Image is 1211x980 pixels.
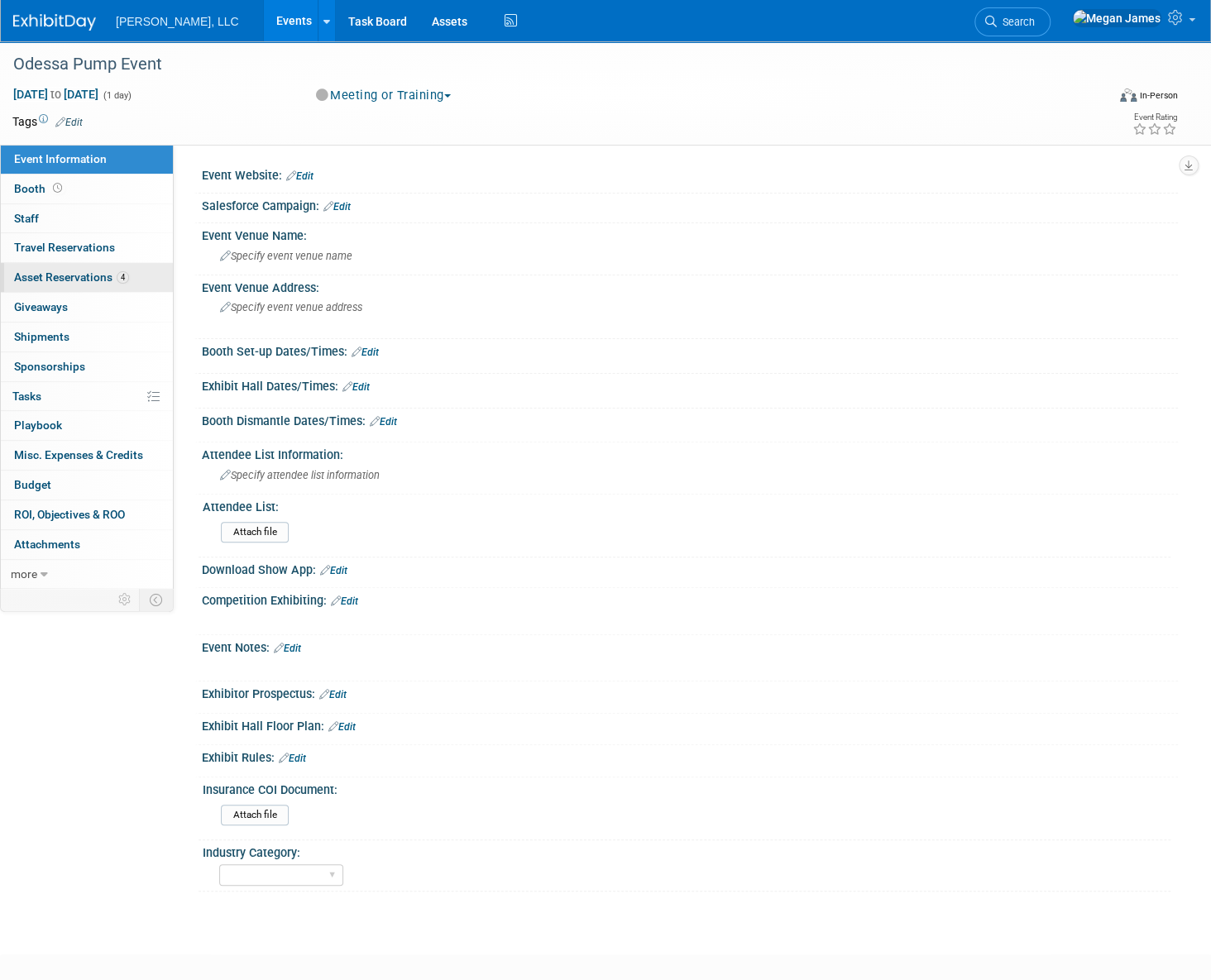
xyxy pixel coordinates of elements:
a: Edit [352,347,379,358]
a: Edit [320,565,347,576]
a: Misc. Expenses & Credits [1,441,173,470]
div: Attendee List Information: [202,442,1178,463]
td: Toggle Event Tabs [140,589,174,610]
span: Travel Reservations [14,241,115,254]
span: Sponsorships [14,360,85,373]
a: Attachments [1,530,173,559]
a: Edit [328,721,356,733]
span: [DATE] [DATE] [12,87,99,102]
a: Edit [286,170,314,182]
span: Specify event venue name [220,250,352,262]
div: Exhibit Hall Dates/Times: [202,374,1178,395]
a: Edit [279,753,306,764]
div: Booth Set-up Dates/Times: [202,339,1178,361]
div: Event Format [1004,86,1178,111]
a: Booth [1,174,173,203]
span: Specify event venue address [220,301,362,313]
div: Download Show App: [202,557,1178,579]
a: ROI, Objectives & ROO [1,500,173,529]
a: Travel Reservations [1,233,173,262]
a: Edit [323,201,351,213]
div: In-Person [1139,89,1178,102]
div: Exhibitor Prospectus: [202,681,1178,703]
span: Specify attendee list information [220,469,380,481]
a: Edit [342,381,370,393]
a: Staff [1,204,173,233]
span: Search [997,16,1035,28]
span: Shipments [14,330,69,343]
span: 4 [117,271,129,284]
span: Playbook [14,418,62,432]
div: Insurance COI Document: [203,777,1170,798]
div: Event Rating [1132,113,1177,122]
span: Attachments [14,538,80,551]
span: Staff [14,212,39,225]
span: Budget [14,478,51,491]
a: Event Information [1,145,173,174]
span: Event Information [14,152,107,165]
a: Asset Reservations4 [1,263,173,292]
a: Edit [370,416,397,428]
span: (1 day) [102,90,132,101]
span: to [48,88,64,101]
td: Tags [12,113,83,130]
div: Event Notes: [202,635,1178,657]
a: Edit [55,117,83,128]
div: Event Venue Name: [202,223,1178,244]
a: Search [974,7,1051,36]
div: Competition Exhibiting: [202,588,1178,610]
button: Meeting or Training [310,87,457,104]
span: [PERSON_NAME], LLC [116,15,239,28]
span: Misc. Expenses & Credits [14,448,143,461]
span: Asset Reservations [14,270,129,284]
a: Tasks [1,382,173,411]
a: Giveaways [1,293,173,322]
a: Edit [331,595,358,607]
a: more [1,560,173,589]
img: Megan James [1072,9,1161,27]
div: Event Venue Address: [202,275,1178,296]
div: Salesforce Campaign: [202,194,1178,215]
a: Shipments [1,323,173,351]
div: Event Website: [202,163,1178,184]
img: Format-Inperson.png [1120,88,1137,102]
div: Exhibit Rules: [202,745,1178,767]
a: Playbook [1,411,173,440]
div: Industry Category: [203,840,1170,861]
span: Giveaways [14,300,68,313]
div: Attendee List: [203,495,1170,515]
span: more [11,567,37,581]
a: Edit [319,689,347,700]
div: Booth Dismantle Dates/Times: [202,409,1178,430]
span: ROI, Objectives & ROO [14,508,125,521]
td: Personalize Event Tab Strip [111,589,140,610]
img: ExhibitDay [13,14,96,31]
span: Tasks [12,390,41,403]
a: Sponsorships [1,352,173,381]
span: Booth [14,182,65,195]
span: Booth not reserved yet [50,182,65,194]
a: Edit [274,643,301,654]
a: Budget [1,471,173,500]
div: Exhibit Hall Floor Plan: [202,714,1178,735]
div: Odessa Pump Event [7,50,1079,79]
